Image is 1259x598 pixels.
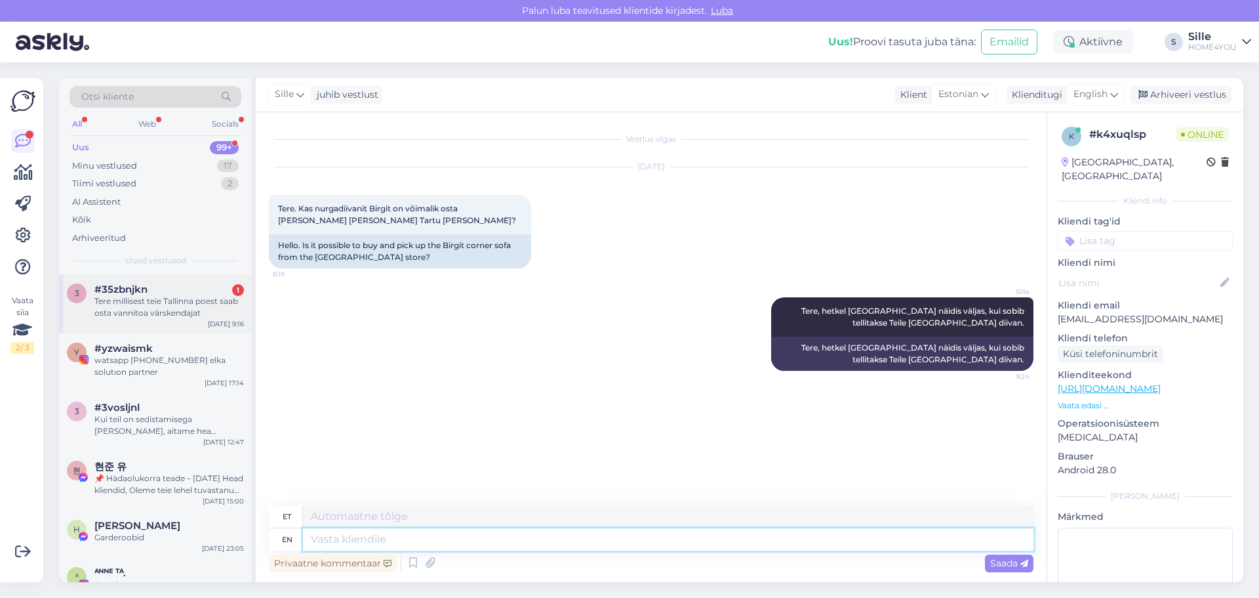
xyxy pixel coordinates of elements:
[1073,87,1108,102] span: English
[136,116,159,133] div: Web
[10,342,34,354] div: 2 / 3
[801,306,1026,328] span: Tere, hetkel [GEOGRAPHIC_DATA] näidis väljas, kui sobib tellitakse Teile [GEOGRAPHIC_DATA] diivan.
[269,161,1033,173] div: [DATE]
[94,532,244,544] div: Garderoobid
[1058,299,1233,312] p: Kliendi email
[72,160,137,173] div: Minu vestlused
[1058,215,1233,228] p: Kliendi tag'id
[1058,450,1233,463] p: Brauser
[72,213,91,226] div: Kõik
[980,372,1029,381] span: 9:24
[73,465,81,475] span: 현
[1058,510,1233,524] p: Märkmed
[81,90,134,104] span: Otsi kliente
[125,255,186,267] span: Uued vestlused
[203,437,244,447] div: [DATE] 12:47
[94,473,244,496] div: 📌 Hädaolukorra teade – [DATE] Head kliendid, Oleme teie lehel tuvastanud sisu, mis [PERSON_NAME] ...
[1058,331,1233,345] p: Kliendi telefon
[94,414,244,437] div: Kui teil on sedistamisega [PERSON_NAME], aitame hea meelega. Siin saate broneerida aja kõneks: [U...
[895,88,927,102] div: Klient
[73,524,80,534] span: H
[1165,33,1183,51] div: S
[94,579,244,591] div: Attachment
[1058,256,1233,270] p: Kliendi nimi
[1058,417,1233,431] p: Operatsioonisüsteem
[72,232,126,245] div: Arhiveeritud
[210,141,239,154] div: 99+
[278,203,516,225] span: Tere. Kas nurgadiivanit Birgit on võimalik osta [PERSON_NAME] [PERSON_NAME] Tartu [PERSON_NAME]?
[72,141,89,154] div: Uus
[938,87,978,102] span: Estonian
[273,269,322,279] span: 8:19
[232,284,244,296] div: 1
[1058,195,1233,207] div: Kliendi info
[1058,345,1163,363] div: Küsi telefoninumbrit
[1058,312,1233,326] p: [EMAIL_ADDRESS][DOMAIN_NAME]
[94,520,180,532] span: Halja Kivi
[275,87,294,102] span: Sille
[203,496,244,506] div: [DATE] 15:00
[72,196,121,209] div: AI Assistent
[94,295,244,319] div: Tere millisest teie Tallinna poest saab osta vannitoa värskendajat
[980,287,1029,297] span: Sille
[10,295,34,354] div: Vaata siia
[1058,383,1161,395] a: [URL][DOMAIN_NAME]
[1053,30,1133,54] div: Aktiivne
[828,35,853,48] b: Uus!
[94,461,127,473] span: 현준 유
[94,567,126,579] span: ᴬᴺᴺᴱ ᵀᴬ.
[311,88,378,102] div: juhib vestlust
[269,234,531,268] div: Hello. Is it possible to buy and pick up the Birgit corner sofa from the [GEOGRAPHIC_DATA] store?
[94,354,244,378] div: watsapp [PHONE_NUMBER] elka solutıon partner
[771,337,1033,371] div: Tere, hetkel [GEOGRAPHIC_DATA] näidis väljas, kui sobib tellitakse Teile [GEOGRAPHIC_DATA] diivan.
[1188,42,1237,53] div: HOME4YOU
[1188,32,1251,53] a: SilleHOME4YOU
[1058,231,1233,251] input: Lisa tag
[707,5,737,16] span: Luba
[283,505,291,528] div: et
[1058,400,1233,412] p: Vaata edasi ...
[208,319,244,329] div: [DATE] 9:16
[990,557,1028,569] span: Saada
[1130,86,1231,104] div: Arhiveeri vestlus
[74,347,79,357] span: y
[1058,463,1233,477] p: Android 28.0
[217,160,239,173] div: 17
[1058,276,1218,290] input: Lisa nimi
[10,89,35,114] img: Askly Logo
[205,378,244,388] div: [DATE] 17:14
[282,528,292,551] div: en
[94,343,153,354] span: #yzwaismk
[70,116,85,133] div: All
[209,116,241,133] div: Socials
[1176,127,1229,142] span: Online
[1069,131,1075,141] span: k
[202,544,244,553] div: [DATE] 23:05
[269,555,397,572] div: Privaatne kommentaar
[1058,431,1233,444] p: [MEDICAL_DATA]
[981,30,1037,54] button: Emailid
[72,177,136,190] div: Tiimi vestlused
[1058,368,1233,382] p: Klienditeekond
[221,177,239,190] div: 2
[1007,88,1062,102] div: Klienditugi
[1062,156,1207,183] div: [GEOGRAPHIC_DATA], [GEOGRAPHIC_DATA]
[1089,127,1176,142] div: # k4xuqlsp
[75,406,79,416] span: 3
[1188,32,1237,42] div: Sille
[75,572,79,582] span: ᴬ
[269,133,1033,145] div: Vestlus algas
[94,402,140,414] span: #3vosljnl
[828,34,976,50] div: Proovi tasuta juba täna:
[94,284,148,295] span: #35zbnjkn
[75,288,79,298] span: 3
[1058,490,1233,502] div: [PERSON_NAME]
